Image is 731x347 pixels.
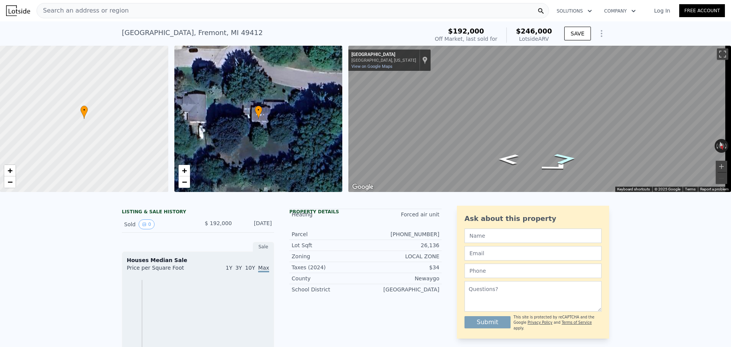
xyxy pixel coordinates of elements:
div: Taxes (2024) [292,264,365,271]
button: SAVE [564,27,591,40]
span: $192,000 [448,27,484,35]
div: Forced air unit [365,211,439,218]
span: 1Y [226,265,232,271]
a: Terms of Service [562,320,592,325]
div: Parcel [292,230,365,238]
a: Free Account [679,4,725,17]
button: View historical data [139,219,155,229]
span: • [80,107,88,114]
button: Reset the view [717,139,726,154]
img: Lotside [6,5,30,16]
div: Off Market, last sold for [435,35,497,43]
span: 10Y [245,265,255,271]
div: [GEOGRAPHIC_DATA], [US_STATE] [351,58,416,63]
button: Submit [464,316,511,328]
div: • [255,106,262,119]
button: Rotate clockwise [725,139,729,153]
button: Keyboard shortcuts [617,187,650,192]
a: View on Google Maps [351,64,393,69]
div: Lot Sqft [292,241,365,249]
div: Street View [348,46,731,192]
div: [GEOGRAPHIC_DATA] , Fremont , MI 49412 [122,27,263,38]
div: Lotside ARV [516,35,552,43]
div: County [292,275,365,282]
div: [PHONE_NUMBER] [365,230,439,238]
span: $ 192,000 [205,220,232,226]
div: Sold [124,219,192,229]
a: Zoom in [4,165,16,176]
div: LOCAL ZONE [365,253,439,260]
span: • [255,107,262,114]
span: Max [258,265,269,272]
path: Go Northwest, Chippewa Dr [528,157,585,175]
a: Zoom out [4,176,16,188]
div: Houses Median Sale [127,256,269,264]
button: Toggle fullscreen view [717,48,728,60]
path: Go East, Arboretum Dr [490,152,527,167]
span: + [182,166,187,175]
button: Solutions [551,4,598,18]
span: − [182,177,187,187]
span: − [8,177,13,187]
span: + [8,166,13,175]
div: [GEOGRAPHIC_DATA] [351,52,416,58]
button: Company [598,4,642,18]
div: Heating [292,211,365,218]
div: Ask about this property [464,213,602,224]
button: Zoom out [716,173,727,184]
a: Terms (opens in new tab) [685,187,696,191]
div: This site is protected by reCAPTCHA and the Google and apply. [514,315,602,331]
div: Newaygo [365,275,439,282]
a: Zoom in [179,165,190,176]
div: Map [348,46,731,192]
div: LISTING & SALE HISTORY [122,209,274,216]
span: $246,000 [516,27,552,35]
a: Zoom out [179,176,190,188]
span: 3Y [235,265,242,271]
a: Privacy Policy [528,320,552,325]
div: Sale [253,242,274,252]
button: Zoom in [716,161,727,172]
a: Report a problem [700,187,729,191]
span: Search an address or region [37,6,129,15]
div: [GEOGRAPHIC_DATA] [365,286,439,293]
button: Rotate counterclockwise [715,139,719,153]
span: © 2025 Google [654,187,680,191]
a: Log In [645,7,679,14]
a: Open this area in Google Maps (opens a new window) [350,182,375,192]
div: School District [292,286,365,293]
a: Show location on map [422,56,428,64]
input: Phone [464,264,602,278]
input: Email [464,246,602,261]
img: Google [350,182,375,192]
div: [DATE] [238,219,272,229]
div: Zoning [292,253,365,260]
button: Show Options [594,26,609,41]
div: 26,136 [365,241,439,249]
div: Price per Square Foot [127,264,198,276]
input: Name [464,229,602,243]
div: • [80,106,88,119]
div: $34 [365,264,439,271]
path: Go West, Arboretum Dr [545,151,586,167]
